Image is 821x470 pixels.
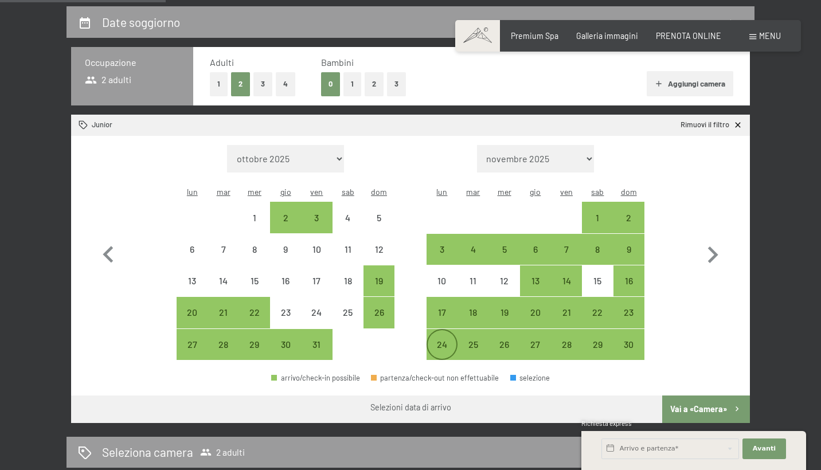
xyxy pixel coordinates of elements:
div: Sun Nov 09 2025 [613,234,644,265]
div: arrivo/check-in non effettuabile [208,265,239,296]
div: Sat Oct 25 2025 [333,297,363,328]
div: Thu Oct 16 2025 [270,265,301,296]
div: 8 [240,245,269,273]
div: 8 [583,245,612,273]
div: arrivo/check-in non effettuabile [239,234,270,265]
button: Vai a «Camera» [662,395,750,423]
div: 20 [521,308,550,336]
abbr: venerdì [310,187,323,197]
div: 4 [334,213,362,242]
div: Thu Oct 09 2025 [270,234,301,265]
div: 13 [521,276,550,305]
div: arrivo/check-in possibile [208,297,239,328]
div: 27 [521,340,550,369]
div: 26 [490,340,518,369]
div: Mon Oct 20 2025 [177,297,208,328]
div: arrivo/check-in possibile [270,202,301,233]
abbr: martedì [466,187,480,197]
span: PRENOTA ONLINE [656,31,721,41]
div: arrivo/check-in possibile [613,265,644,296]
div: arrivo/check-in possibile [427,329,458,360]
div: arrivo/check-in non effettuabile [582,265,613,296]
div: arrivo/check-in possibile [520,234,551,265]
div: arrivo/check-in non effettuabile [363,202,394,233]
div: Mon Nov 10 2025 [427,265,458,296]
div: 13 [178,276,206,305]
div: Selezioni data di arrivo [370,402,451,413]
div: arrivo/check-in possibile [301,329,332,360]
div: arrivo/check-in possibile [520,265,551,296]
div: arrivo/check-in possibile [458,297,488,328]
div: arrivo/check-in non effettuabile [177,234,208,265]
div: Sun Nov 30 2025 [613,329,644,360]
div: arrivo/check-in possibile [613,329,644,360]
div: 7 [552,245,581,273]
div: Fri Oct 17 2025 [301,265,332,296]
button: 3 [253,72,272,96]
div: 26 [365,308,393,336]
div: Sat Oct 18 2025 [333,265,363,296]
div: Fri Nov 21 2025 [551,297,582,328]
div: Mon Oct 27 2025 [177,329,208,360]
span: 2 adulti [200,446,245,458]
div: arrivo/check-in possibile [208,329,239,360]
div: Mon Nov 03 2025 [427,234,458,265]
div: Fri Oct 03 2025 [301,202,332,233]
div: 12 [490,276,518,305]
div: 30 [271,340,300,369]
div: Tue Nov 11 2025 [458,265,488,296]
div: 20 [178,308,206,336]
button: 4 [276,72,295,96]
div: arrivo/check-in possibile [363,265,394,296]
div: arrivo/check-in possibile [551,297,582,328]
div: 23 [615,308,643,336]
a: Premium Spa [511,31,558,41]
span: Adulti [210,57,234,68]
div: arrivo/check-in possibile [520,297,551,328]
div: arrivo/check-in non effettuabile [427,265,458,296]
div: Thu Oct 23 2025 [270,297,301,328]
svg: Camera [79,120,88,130]
div: arrivo/check-in non effettuabile [270,297,301,328]
div: arrivo/check-in non effettuabile [239,202,270,233]
div: 29 [240,340,269,369]
div: arrivo/check-in possibile [582,234,613,265]
div: 10 [428,276,456,305]
div: arrivo/check-in possibile [488,297,519,328]
div: 16 [271,276,300,305]
div: 25 [334,308,362,336]
div: arrivo/check-in possibile [488,329,519,360]
div: arrivo/check-in possibile [551,329,582,360]
div: 28 [209,340,237,369]
div: Wed Oct 29 2025 [239,329,270,360]
div: arrivo/check-in possibile [271,374,360,382]
div: Mon Oct 13 2025 [177,265,208,296]
div: Mon Nov 24 2025 [427,329,458,360]
h2: Seleziona camera [102,444,193,460]
div: Tue Oct 21 2025 [208,297,239,328]
div: Thu Nov 06 2025 [520,234,551,265]
div: 18 [334,276,362,305]
div: 5 [490,245,518,273]
button: Aggiungi camera [647,71,733,96]
div: 3 [302,213,331,242]
div: 11 [334,245,362,273]
div: Fri Nov 14 2025 [551,265,582,296]
div: arrivo/check-in possibile [613,234,644,265]
div: arrivo/check-in possibile [458,234,488,265]
div: 14 [552,276,581,305]
div: Sat Nov 29 2025 [582,329,613,360]
h3: Occupazione [85,56,179,69]
div: 21 [209,308,237,336]
abbr: domenica [621,187,637,197]
button: Avanti [742,438,786,459]
div: arrivo/check-in non effettuabile [301,297,332,328]
button: 2 [231,72,250,96]
abbr: sabato [591,187,604,197]
div: arrivo/check-in possibile [270,329,301,360]
div: arrivo/check-in non effettuabile [333,234,363,265]
div: Wed Oct 01 2025 [239,202,270,233]
div: 16 [615,276,643,305]
div: Tue Nov 18 2025 [458,297,488,328]
div: arrivo/check-in possibile [239,329,270,360]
